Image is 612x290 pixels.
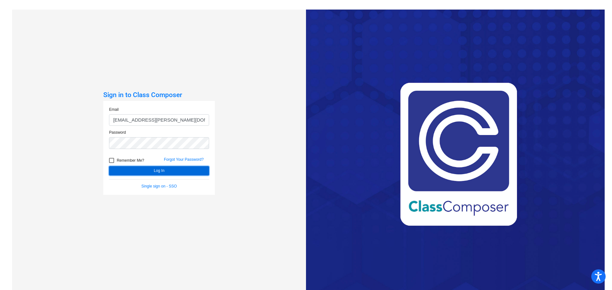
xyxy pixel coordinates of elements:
[109,107,119,112] label: Email
[109,166,209,175] button: Log In
[142,184,177,188] a: Single sign on - SSO
[109,130,126,135] label: Password
[117,157,144,164] span: Remember Me?
[164,157,204,162] a: Forgot Your Password?
[103,91,215,99] h3: Sign in to Class Composer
